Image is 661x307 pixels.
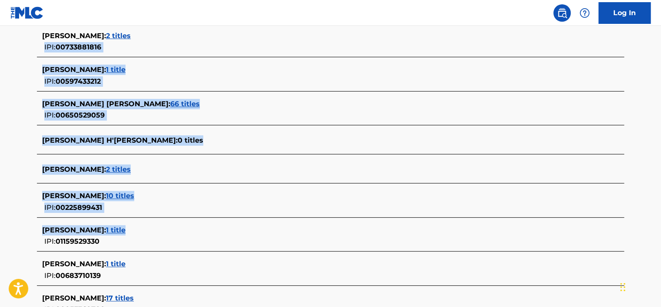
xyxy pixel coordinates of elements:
[576,4,593,22] div: Help
[56,203,102,212] span: 00225899431
[106,192,134,200] span: 10 titles
[618,265,661,307] iframe: Chat Widget
[42,260,106,268] span: [PERSON_NAME] :
[579,8,590,18] img: help
[42,65,106,74] span: [PERSON_NAME] :
[42,226,106,234] span: [PERSON_NAME] :
[557,8,567,18] img: search
[10,7,44,19] img: MLC Logo
[44,43,56,51] span: IPI:
[42,100,170,108] span: [PERSON_NAME] [PERSON_NAME] :
[170,100,200,108] span: 66 titles
[620,274,625,300] div: Drag
[106,65,126,74] span: 1 title
[44,237,56,245] span: IPI:
[598,2,651,24] a: Log In
[553,4,571,22] a: Public Search
[56,77,101,85] span: 00597433212
[42,294,106,302] span: [PERSON_NAME] :
[44,111,56,119] span: IPI:
[106,165,131,173] span: 2 titles
[42,32,106,40] span: [PERSON_NAME] :
[56,271,101,280] span: 00683710139
[56,43,101,51] span: 00733881816
[42,165,106,173] span: [PERSON_NAME] :
[56,111,105,119] span: 00650529059
[106,32,131,40] span: 2 titles
[42,192,106,200] span: [PERSON_NAME] :
[178,136,203,144] span: 0 titles
[42,136,178,144] span: [PERSON_NAME] H'[PERSON_NAME] :
[106,260,126,268] span: 1 title
[106,294,134,302] span: 17 titles
[44,203,56,212] span: IPI:
[106,226,126,234] span: 1 title
[56,237,99,245] span: 01159529330
[44,271,56,280] span: IPI:
[44,77,56,85] span: IPI:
